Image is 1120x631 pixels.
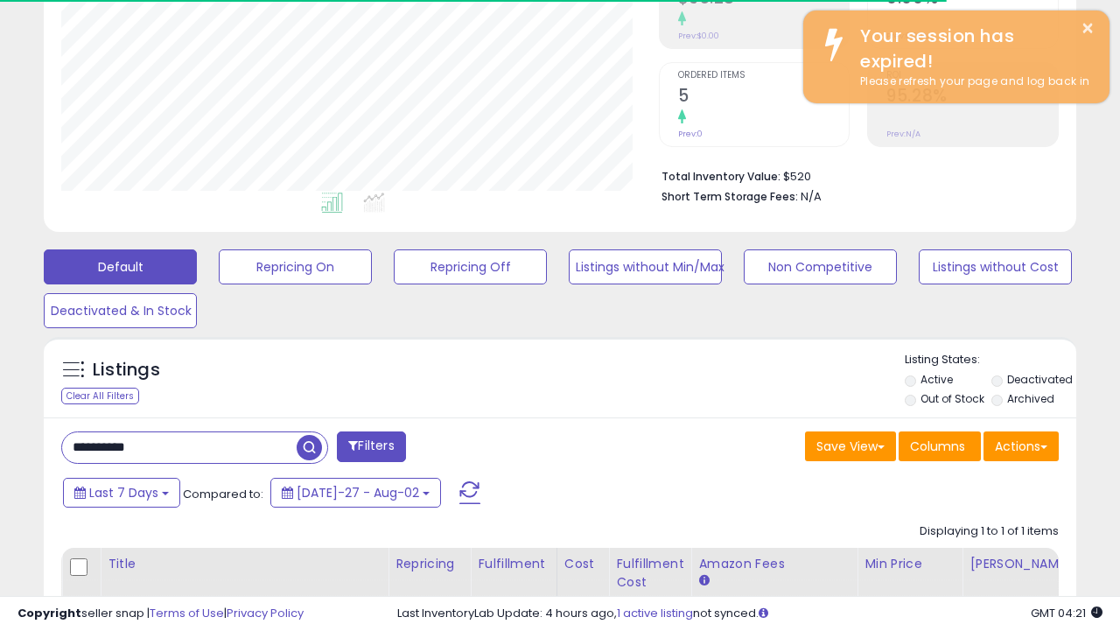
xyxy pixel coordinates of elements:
[678,71,850,81] span: Ordered Items
[920,372,953,387] label: Active
[678,129,703,139] small: Prev: 0
[905,352,1076,368] p: Listing States:
[1031,605,1102,621] span: 2025-08-11 04:21 GMT
[89,484,158,501] span: Last 7 Days
[920,391,984,406] label: Out of Stock
[397,606,1102,622] div: Last InventoryLab Update: 4 hours ago, not synced.
[899,431,981,461] button: Columns
[93,358,160,382] h5: Listings
[569,249,722,284] button: Listings without Min/Max
[864,555,955,573] div: Min Price
[616,555,683,592] div: Fulfillment Cost
[44,293,197,328] button: Deactivated & In Stock
[801,188,822,205] span: N/A
[297,484,419,501] span: [DATE]-27 - Aug-02
[227,605,304,621] a: Privacy Policy
[61,388,139,404] div: Clear All Filters
[919,249,1072,284] button: Listings without Cost
[969,555,1074,573] div: [PERSON_NAME]
[910,438,965,455] span: Columns
[617,605,693,621] a: 1 active listing
[394,249,547,284] button: Repricing Off
[1007,372,1073,387] label: Deactivated
[847,24,1096,74] div: Your session has expired!
[17,605,81,621] strong: Copyright
[1081,18,1095,39] button: ×
[1007,391,1054,406] label: Archived
[63,478,180,508] button: Last 7 Days
[698,573,709,589] small: Amazon Fees.
[270,478,441,508] button: [DATE]-27 - Aug-02
[17,606,304,622] div: seller snap | |
[920,523,1059,540] div: Displaying 1 to 1 of 1 items
[661,189,798,204] b: Short Term Storage Fees:
[337,431,405,462] button: Filters
[805,431,896,461] button: Save View
[661,169,780,184] b: Total Inventory Value:
[886,129,920,139] small: Prev: N/A
[847,74,1096,90] div: Please refresh your page and log back in
[478,555,549,573] div: Fulfillment
[678,86,850,109] h2: 5
[564,555,602,573] div: Cost
[983,431,1059,461] button: Actions
[44,249,197,284] button: Default
[661,165,1046,186] li: $520
[698,555,850,573] div: Amazon Fees
[744,249,897,284] button: Non Competitive
[150,605,224,621] a: Terms of Use
[183,486,263,502] span: Compared to:
[108,555,381,573] div: Title
[395,555,463,573] div: Repricing
[678,31,719,41] small: Prev: $0.00
[219,249,372,284] button: Repricing On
